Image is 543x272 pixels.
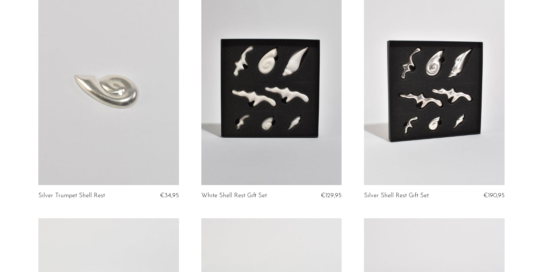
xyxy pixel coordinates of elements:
[483,193,505,199] span: €190,95
[364,193,429,199] a: Silver Shell Rest Gift Set
[38,193,105,199] a: Silver Trumpet Shell Rest
[321,193,342,199] span: €129,95
[160,193,179,199] span: €34,95
[201,193,267,199] a: White Shell Rest Gift Set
